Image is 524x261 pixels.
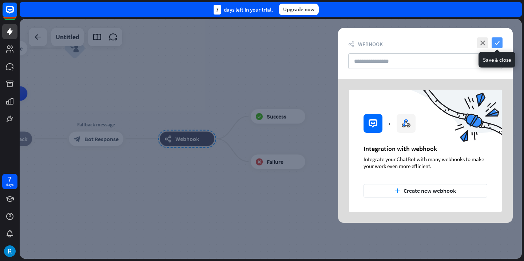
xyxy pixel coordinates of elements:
[214,5,273,15] div: days left in your trial.
[358,41,383,48] span: Webhook
[214,5,221,15] div: 7
[477,37,488,48] i: close
[364,156,487,170] div: Integrate your ChatBot with many webhooks to make your work even more efficient.
[395,188,400,193] i: plus
[8,176,12,182] div: 7
[364,184,487,197] button: plusCreate new webhook
[492,37,503,48] i: check
[6,3,28,25] button: Open LiveChat chat widget
[6,182,13,187] div: days
[279,4,319,15] div: Upgrade now
[2,174,17,189] a: 7 days
[348,41,354,48] i: webhooks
